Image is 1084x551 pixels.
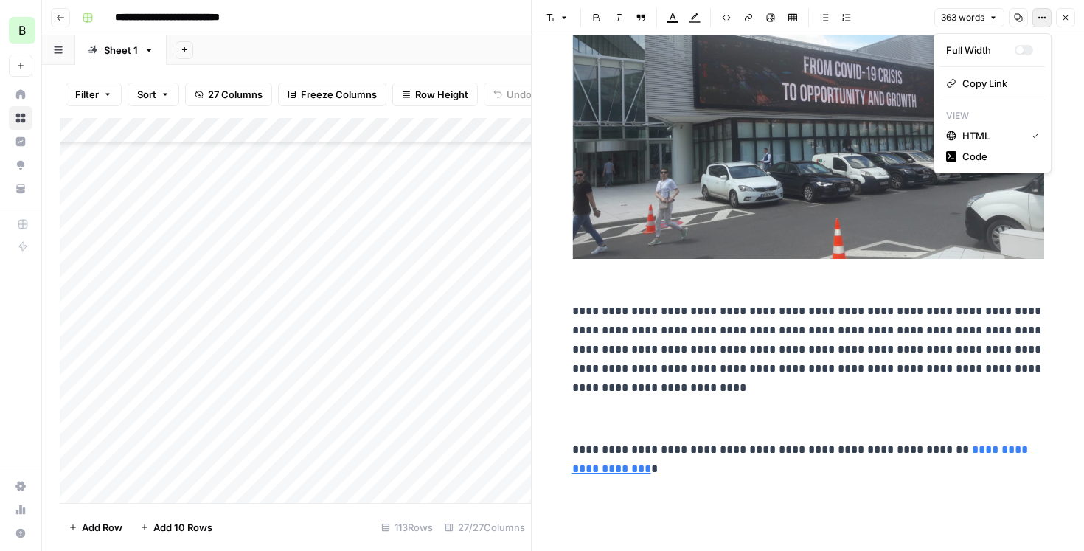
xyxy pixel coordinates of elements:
button: Undo [484,83,541,106]
span: Filter [75,87,99,102]
a: Sheet 1 [75,35,167,65]
button: Row Height [392,83,478,106]
button: Add Row [60,516,131,539]
span: 363 words [941,11,984,24]
a: Opportunities [9,153,32,177]
span: Code [962,149,1033,164]
a: Usage [9,498,32,521]
p: View [940,106,1045,125]
button: Freeze Columns [278,83,386,106]
div: Sheet 1 [104,43,138,58]
a: Browse [9,106,32,130]
button: Filter [66,83,122,106]
div: Full Width [946,43,1015,58]
span: Copy Link [962,76,1033,91]
span: Undo [507,87,532,102]
a: Home [9,83,32,106]
a: Settings [9,474,32,498]
span: B [18,21,26,39]
button: Sort [128,83,179,106]
button: 27 Columns [185,83,272,106]
span: Add Row [82,520,122,535]
button: Add 10 Rows [131,516,221,539]
span: Sort [137,87,156,102]
button: Help + Support [9,521,32,545]
a: Your Data [9,177,32,201]
span: Add 10 Rows [153,520,212,535]
button: Workspace: Blindspot [9,12,32,49]
div: 113 Rows [375,516,439,539]
span: Freeze Columns [301,87,377,102]
span: Row Height [415,87,468,102]
button: 363 words [934,8,1004,27]
div: 27/27 Columns [439,516,531,539]
a: Insights [9,130,32,153]
span: HTML [962,128,1020,143]
span: 27 Columns [208,87,263,102]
